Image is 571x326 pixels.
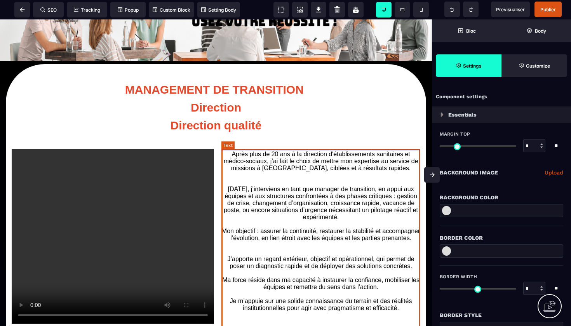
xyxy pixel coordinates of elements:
span: Setting Body [201,7,236,13]
span: View components [273,2,289,17]
span: Tracking [74,7,100,13]
strong: Body [535,28,546,34]
p: Essentials [448,110,477,119]
span: Screenshot [292,2,308,17]
p: Background Image [440,168,498,177]
span: Open Layer Manager [501,19,571,42]
div: Component settings [432,89,571,105]
img: loading [440,112,444,117]
span: Open Style Manager [501,54,567,77]
strong: Customize [526,63,550,69]
span: Popup [118,7,139,13]
span: Previsualiser [496,7,525,12]
span: Open Blocks [432,19,501,42]
span: SEO [40,7,57,13]
span: Publier [540,7,556,12]
div: Background Color [440,193,563,202]
span: Border Width [440,274,477,280]
b: MANAGEMENT DE TRANSITION Direction Direction qualité [125,64,307,112]
a: Upload [545,168,563,177]
span: Custom Block [153,7,190,13]
strong: Settings [463,63,482,69]
strong: Bloc [466,28,476,34]
span: Settings [436,54,501,77]
span: Preview [491,2,530,17]
span: Margin Top [440,131,470,137]
div: Border Style [440,310,563,320]
div: Border Color [440,233,563,242]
